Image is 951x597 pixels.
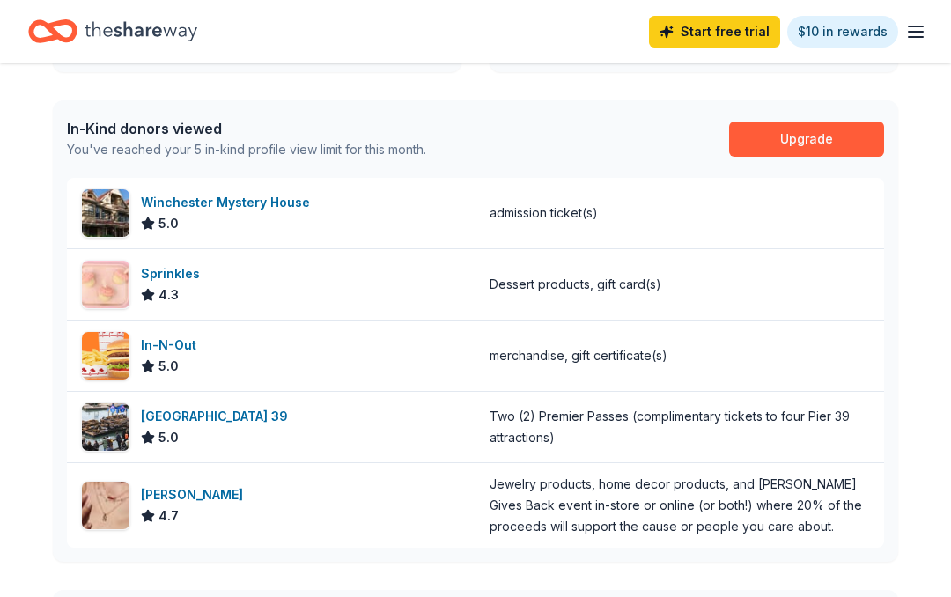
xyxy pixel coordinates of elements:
div: You've reached your 5 in-kind profile view limit for this month. [67,139,426,160]
div: In-N-Out [141,335,203,356]
div: Jewelry products, home decor products, and [PERSON_NAME] Gives Back event in-store or online (or ... [490,474,870,537]
a: $10 in rewards [787,16,898,48]
img: Image for San Francisco Pier 39 [82,403,129,451]
span: 4.3 [158,284,179,306]
div: admission ticket(s) [490,203,598,224]
a: Start free trial [649,16,780,48]
img: Image for In-N-Out [82,332,129,380]
div: In-Kind donors viewed [67,118,426,139]
div: [PERSON_NAME] [141,484,250,505]
a: Home [28,11,197,52]
div: Dessert products, gift card(s) [490,274,661,295]
span: 5.0 [158,356,179,377]
div: Winchester Mystery House [141,192,317,213]
div: Two (2) Premier Passes (complimentary tickets to four Pier 39 attractions) [490,406,870,448]
span: 5.0 [158,213,179,234]
a: Upgrade [729,122,884,157]
div: merchandise, gift certificate(s) [490,345,667,366]
span: 5.0 [158,427,179,448]
div: [GEOGRAPHIC_DATA] 39 [141,406,295,427]
span: 4.7 [158,505,179,527]
img: Image for Kendra Scott [82,482,129,529]
img: Image for Sprinkles [82,261,129,308]
div: Sprinkles [141,263,207,284]
img: Image for Winchester Mystery House [82,189,129,237]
